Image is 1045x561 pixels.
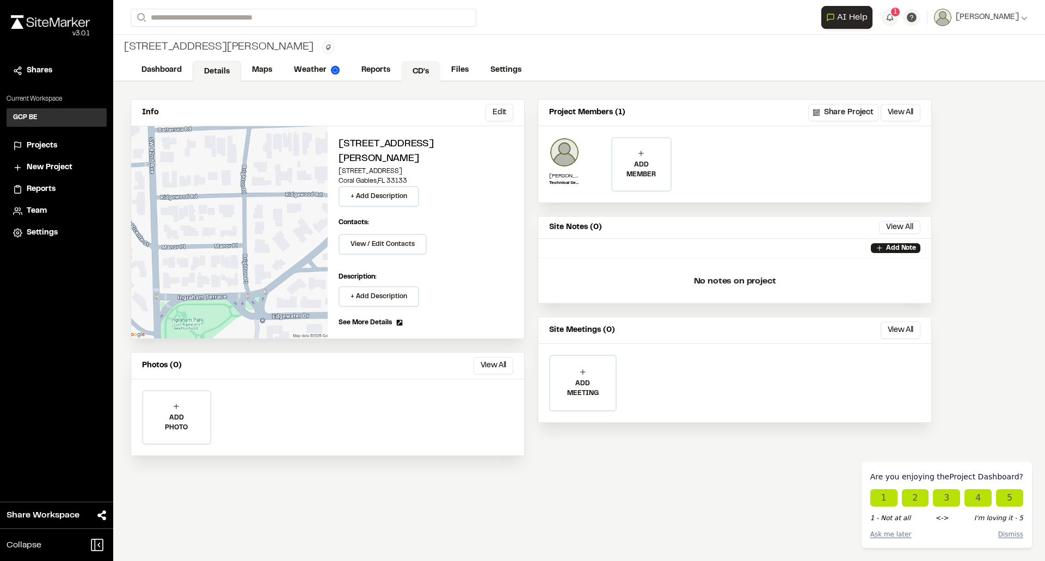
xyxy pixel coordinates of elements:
button: It's okay [902,489,929,507]
button: Ask me later [870,529,912,539]
p: Site Meetings (0) [549,324,615,336]
img: precipai.png [331,66,340,75]
p: Technical Service Engineer [549,180,580,187]
button: 1 [881,9,899,26]
span: 1 - Not at all [870,513,911,523]
p: Info [142,107,158,119]
button: View / Edit Contacts [339,234,427,255]
a: Settings [13,227,100,239]
button: [PERSON_NAME] [934,9,1028,26]
a: Reports [13,183,100,195]
p: [STREET_ADDRESS] [339,167,513,176]
p: ADD MEMBER [612,160,670,180]
span: New Project [27,162,72,174]
a: Files [440,60,480,81]
a: Team [13,205,100,217]
span: Team [27,205,47,217]
img: rebrand.png [11,15,90,29]
button: I'm enjoying it [964,489,992,507]
a: Settings [480,60,532,81]
p: Project Members (1) [549,107,625,119]
p: [PERSON_NAME] [549,172,580,180]
a: Maps [241,60,283,81]
div: Open AI Assistant [821,6,877,29]
p: Coral Gables , FL 33133 [339,176,513,186]
span: Collapse [7,539,41,552]
span: <-> [936,513,949,523]
div: [STREET_ADDRESS][PERSON_NAME] [122,39,313,56]
a: Weather [283,60,351,81]
a: Reports [351,60,401,81]
img: Patrick Thomas [549,137,580,168]
button: Open AI Assistant [821,6,872,29]
span: Shares [27,65,52,77]
span: Reports [27,183,56,195]
h3: GCP BE [13,113,38,122]
p: Contacts: [339,218,369,227]
img: User [934,9,951,26]
p: ADD PHOTO [143,413,210,433]
button: View All [881,322,920,339]
button: Edit Tags [322,41,334,53]
span: 1 [894,7,897,17]
div: Are you enjoying the Project Dashboard ? [870,471,1023,483]
p: ADD MEETING [550,379,616,398]
a: CD's [401,61,440,82]
button: View All [474,357,513,374]
button: View All [881,104,920,121]
button: Dismiss [998,529,1023,539]
div: Oh geez...please don't... [11,29,90,39]
p: Add Note [886,243,916,253]
a: Dashboard [131,60,193,81]
button: Not at all [870,489,898,507]
button: I'm loving it [996,489,1023,507]
button: Edit [485,104,513,121]
span: Share Workspace [7,509,79,522]
button: Search [131,9,150,27]
span: AI Help [837,11,868,24]
span: Settings [27,227,58,239]
a: Details [193,61,241,82]
p: Site Notes (0) [549,221,602,233]
button: + Add Description [339,286,419,307]
span: Projects [27,140,57,152]
p: Photos (0) [142,360,182,372]
p: Current Workspace [7,94,107,104]
button: Share Project [808,104,878,121]
a: Shares [13,65,100,77]
p: No notes on project [547,264,923,299]
button: Neutral [933,489,960,507]
button: View All [879,221,920,234]
p: Description: [339,272,513,282]
h2: [STREET_ADDRESS][PERSON_NAME] [339,137,513,167]
a: New Project [13,162,100,174]
span: I'm loving it - 5 [974,513,1023,523]
span: [PERSON_NAME] [956,11,1019,23]
span: See More Details [339,318,392,328]
button: + Add Description [339,186,419,207]
a: Projects [13,140,100,152]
